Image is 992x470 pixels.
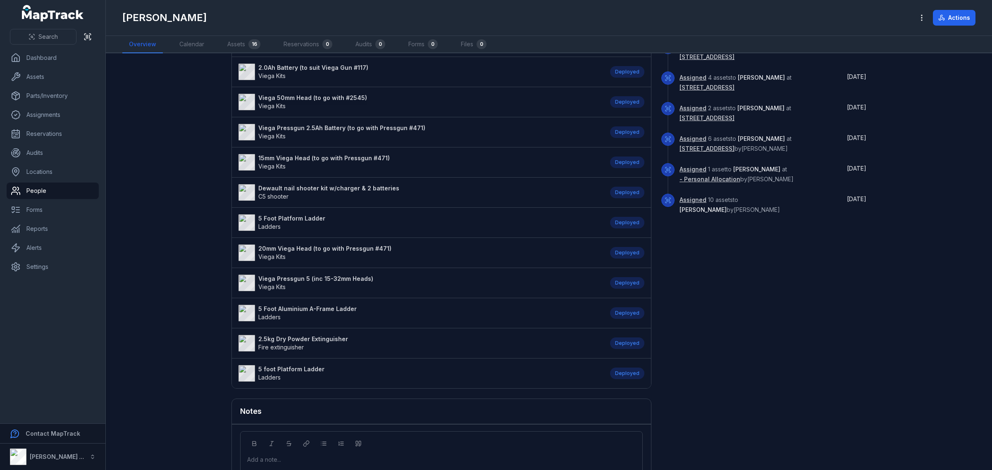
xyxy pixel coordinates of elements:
span: Viega Kits [258,283,286,290]
a: Alerts [7,240,99,256]
a: Dewault nail shooter kit w/charger & 2 batteriesC5 shooter [238,184,602,201]
div: 0 [477,39,486,49]
span: Viega Kits [258,72,286,79]
a: Assigned [680,104,706,112]
span: Ladders [258,223,281,230]
a: Audits0 [349,36,392,53]
a: Reservations0 [277,36,339,53]
span: 6 assets to at by [PERSON_NAME] [680,135,792,152]
div: 0 [375,39,385,49]
a: Viega 50mm Head (to go with #2545)Viega Kits [238,94,602,110]
time: 8/11/2025, 1:31:58 PM [847,134,866,141]
strong: Dewault nail shooter kit w/charger & 2 batteries [258,184,399,192]
strong: 5 foot Platform Ladder [258,365,324,373]
a: 20mm Viega Head (to go with Pressgun #471)Viega Kits [238,244,602,261]
div: 16 [248,39,260,49]
span: 4 assets to at [680,74,792,91]
a: 5 Foot Aluminium A-Frame LadderLadders [238,305,602,321]
span: [DATE] [847,165,866,172]
span: [PERSON_NAME] [737,104,785,112]
span: Viega Kits [258,163,286,170]
a: Assigned [680,165,706,173]
strong: [PERSON_NAME] Air [30,453,87,460]
span: [PERSON_NAME] [680,206,727,213]
a: Reservations [7,126,99,142]
a: Dashboard [7,50,99,66]
div: Deployed [610,217,644,228]
a: Files0 [454,36,493,53]
a: Locations [7,164,99,180]
a: Assigned [680,196,706,204]
strong: 20mm Viega Head (to go with Pressgun #471) [258,244,391,253]
span: Search [38,33,58,41]
a: Viega Pressgun 5 (inc 15-32mm Heads)Viega Kits [238,275,602,291]
a: Forms0 [402,36,444,53]
div: 0 [428,39,438,49]
div: Deployed [610,368,644,379]
a: 15mm Viega Head (to go with Pressgun #471)Viega Kits [238,154,602,171]
strong: 2.0Ah Battery (to suit Viega Gun #117) [258,64,368,72]
button: Actions [933,10,975,26]
h3: Notes [240,406,262,417]
div: Deployed [610,277,644,289]
a: - Personal Allocation [680,175,740,183]
span: Ladders [258,374,281,381]
h1: [PERSON_NAME] [122,11,207,24]
a: Settings [7,259,99,275]
time: 8/8/2025, 10:20:40 AM [847,195,866,202]
a: Assets [7,69,99,85]
span: [DATE] [847,73,866,80]
strong: Viega Pressgun 2.5Ah Battery (to go with Pressgun #471) [258,124,425,132]
strong: Viega 50mm Head (to go with #2545) [258,94,367,102]
a: Reports [7,221,99,237]
time: 8/12/2025, 9:21:48 AM [847,104,866,111]
a: 5 foot Platform LadderLadders [238,365,602,382]
span: [DATE] [847,134,866,141]
span: 10 assets to by [PERSON_NAME] [680,196,780,213]
span: [PERSON_NAME] [738,135,785,142]
span: [PERSON_NAME] [733,166,780,173]
a: Assigned [680,74,706,82]
div: Deployed [610,66,644,78]
div: 0 [322,39,332,49]
span: [DATE] [847,104,866,111]
a: [STREET_ADDRESS] [680,145,734,153]
span: C5 shooter [258,193,289,200]
strong: 2.5kg Dry Powder Extinguisher [258,335,348,343]
button: Search [10,29,76,45]
a: Assets16 [221,36,267,53]
a: Parts/Inventory [7,88,99,104]
div: Deployed [610,126,644,138]
div: Deployed [610,157,644,168]
strong: 15mm Viega Head (to go with Pressgun #471) [258,154,390,162]
a: People [7,183,99,199]
a: Overview [122,36,163,53]
a: 2.5kg Dry Powder ExtinguisherFire extinguisher [238,335,602,351]
time: 8/12/2025, 9:23:23 AM [847,73,866,80]
a: Viega Pressgun 2.5Ah Battery (to go with Pressgun #471)Viega Kits [238,124,602,140]
a: Audits [7,145,99,161]
span: 1 asset to at by [PERSON_NAME] [680,166,794,183]
a: [STREET_ADDRESS] [680,53,734,61]
span: Viega Kits [258,102,286,109]
span: [DATE] [847,195,866,202]
time: 8/8/2025, 11:12:46 AM [847,165,866,172]
strong: Contact MapTrack [26,430,80,437]
div: Deployed [610,187,644,198]
a: [STREET_ADDRESS] [680,83,734,92]
div: Deployed [610,307,644,319]
div: Deployed [610,96,644,108]
strong: Viega Pressgun 5 (inc 15-32mm Heads) [258,275,373,283]
a: 5 Foot Platform LadderLadders [238,214,602,231]
a: MapTrack [22,5,84,21]
a: 2.0Ah Battery (to suit Viega Gun #117)Viega Kits [238,64,602,80]
span: 2 assets to at [680,43,791,60]
a: [STREET_ADDRESS] [680,114,734,122]
span: Viega Kits [258,253,286,260]
a: Assignments [7,107,99,123]
span: Fire extinguisher [258,344,304,351]
a: Assigned [680,135,706,143]
span: 2 assets to at [680,104,791,121]
strong: 5 Foot Aluminium A-Frame Ladder [258,305,357,313]
div: Deployed [610,337,644,349]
